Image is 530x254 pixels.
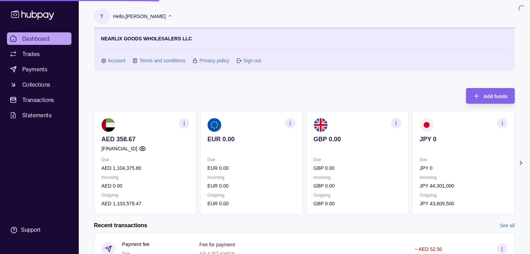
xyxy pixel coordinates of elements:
[207,174,295,181] p: Incoming
[101,200,189,207] p: AED 1,103,579.47
[21,226,40,234] div: Support
[22,50,40,58] span: Trades
[101,118,115,132] img: ae
[500,222,515,229] a: See all
[313,135,401,143] p: GBP 0.00
[101,191,189,199] p: Outgoing
[101,174,189,181] p: Incoming
[313,118,327,132] img: gb
[419,182,507,190] p: JPY 44,301,000
[7,32,71,45] a: Dashboard
[243,57,261,64] a: Sign out
[22,34,50,43] span: Dashboard
[101,35,192,42] p: NEARLIX GOODS WHOLESALERS LLC
[419,156,507,164] p: Due
[419,135,507,143] p: JPY 0
[313,182,401,190] p: GBP 0.00
[113,13,166,20] p: Hello, [PERSON_NAME]
[207,191,295,199] p: Outgoing
[101,145,137,152] p: [FINANCIAL_ID]
[419,164,507,172] p: JPY 0
[313,156,401,164] p: Due
[207,135,295,143] p: EUR 0.00
[313,164,401,172] p: GBP 0.00
[419,174,507,181] p: Incoming
[7,48,71,60] a: Trades
[207,164,295,172] p: EUR 0.00
[94,222,147,229] h2: Recent transactions
[108,57,126,64] a: Account
[7,63,71,76] a: Payments
[22,111,52,119] span: Statements
[22,65,47,73] span: Payments
[199,57,229,64] a: Privacy policy
[419,118,433,132] img: jp
[313,174,401,181] p: Incoming
[313,191,401,199] p: Outgoing
[313,200,401,207] p: GBP 0.00
[7,223,71,237] a: Support
[139,57,185,64] a: Terms and conditions
[207,182,295,190] p: EUR 0.00
[207,200,295,207] p: EUR 0.00
[101,135,189,143] p: AED 358.67
[101,156,189,164] p: Due
[7,94,71,106] a: Transactions
[466,88,514,104] button: Add funds
[207,118,221,132] img: eu
[101,164,189,172] p: AED 1,104,375.80
[207,156,295,164] p: Due
[7,109,71,121] a: Statements
[22,96,54,104] span: Transactions
[199,242,235,247] p: Fee for payment
[419,191,507,199] p: Outgoing
[100,13,103,20] p: T
[419,200,507,207] p: JPY 43,609,500
[483,94,507,99] span: Add funds
[101,182,189,190] p: AED 0.00
[22,80,50,89] span: Collections
[122,240,150,248] p: Payment fee
[415,246,442,252] p: − AED 52.50
[7,78,71,91] a: Collections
